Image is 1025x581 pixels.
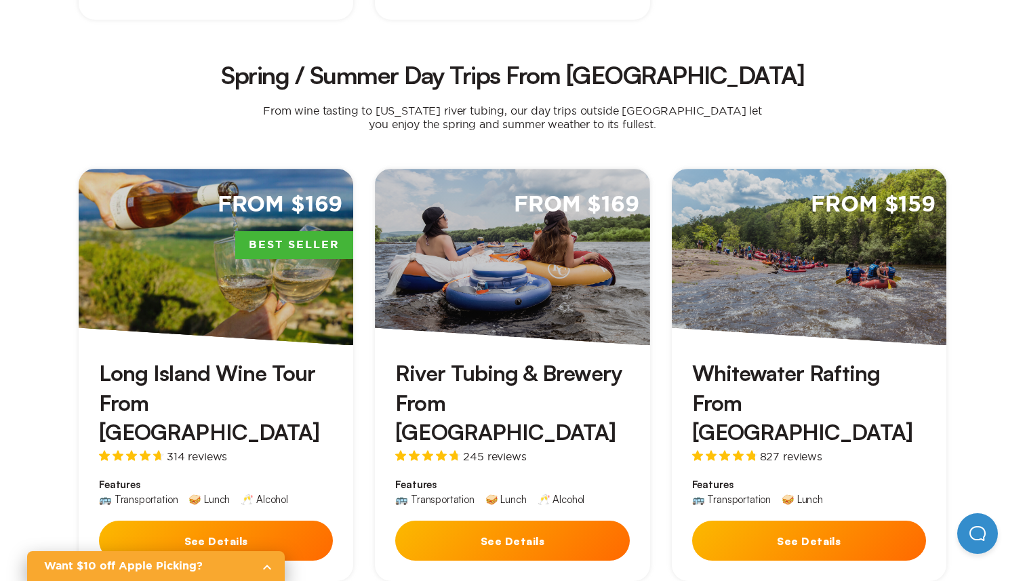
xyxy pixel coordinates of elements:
iframe: Help Scout Beacon - Open [957,513,998,554]
div: 🥂 Alcohol [538,494,585,504]
span: Features [99,478,333,492]
div: 🚌 Transportation [692,494,771,504]
h2: Spring / Summer Day Trips From [GEOGRAPHIC_DATA] [89,63,936,87]
a: From $159Whitewater Rafting From [GEOGRAPHIC_DATA]827 reviewsFeatures🚌 Transportation🥪 LunchSee D... [672,169,946,581]
a: From $169River Tubing & Brewery From [GEOGRAPHIC_DATA]245 reviewsFeatures🚌 Transportation🥪 Lunch🥂... [375,169,649,581]
h3: Long Island Wine Tour From [GEOGRAPHIC_DATA] [99,359,333,447]
span: From $169 [218,191,343,220]
span: From $169 [514,191,639,220]
h2: Want $10 off Apple Picking? [44,558,251,574]
div: 🥪 Lunch [782,494,823,504]
div: 🚌 Transportation [395,494,474,504]
span: 314 reviews [167,451,227,462]
div: 🥪 Lunch [485,494,527,504]
a: From $169Best SellerLong Island Wine Tour From [GEOGRAPHIC_DATA]314 reviewsFeatures🚌 Transportati... [79,169,353,581]
h3: Whitewater Rafting From [GEOGRAPHIC_DATA] [692,359,926,447]
span: From $159 [811,191,936,220]
p: From wine tasting to [US_STATE] river tubing, our day trips outside [GEOGRAPHIC_DATA] let you enj... [241,104,784,131]
button: See Details [395,521,629,561]
h3: River Tubing & Brewery From [GEOGRAPHIC_DATA] [395,359,629,447]
div: 🥂 Alcohol [241,494,288,504]
button: See Details [692,521,926,561]
span: Features [395,478,629,492]
span: 245 reviews [463,451,526,462]
span: Best Seller [235,231,353,260]
div: 🚌 Transportation [99,494,178,504]
button: See Details [99,521,333,561]
div: 🥪 Lunch [188,494,230,504]
span: 827 reviews [760,451,822,462]
a: Want $10 off Apple Picking? [27,551,285,581]
span: Features [692,478,926,492]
